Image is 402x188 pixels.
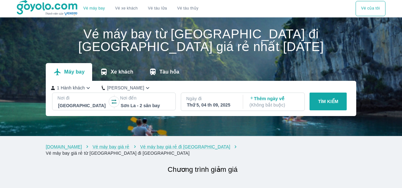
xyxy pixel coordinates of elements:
p: ( Không bắt buộc ) [249,102,299,108]
h2: Chương trình giảm giá [49,164,356,175]
p: Tàu hỏa [160,69,180,75]
p: Xe khách [111,69,133,75]
a: Vé máy bay giá rẻ [92,144,129,149]
p: [PERSON_NAME] [107,85,144,91]
p: Nơi đi [58,95,108,101]
button: TÌM KIẾM [310,93,347,110]
a: Vé máy bay [83,6,105,11]
nav: breadcrumb [46,144,356,156]
a: [DOMAIN_NAME] [46,144,82,149]
div: Thứ 5, 04 th 09, 2025 [187,102,236,108]
p: Ngày đi [186,95,237,102]
button: 1 Hành khách [51,85,92,91]
button: [PERSON_NAME] [102,85,151,91]
p: Thêm ngày về [249,95,299,108]
p: Máy bay [64,69,85,75]
h1: Vé máy bay từ [GEOGRAPHIC_DATA] đi [GEOGRAPHIC_DATA] giá rẻ nhất [DATE] [46,28,356,53]
a: Vé máy bay giá rẻ từ [GEOGRAPHIC_DATA] đi [GEOGRAPHIC_DATA] [46,151,190,156]
a: Vé xe khách [115,6,138,11]
a: Vé máy bay giá rẻ đi [GEOGRAPHIC_DATA] [140,144,230,149]
p: Nơi đến [120,95,171,101]
a: Vé tàu lửa [143,1,172,16]
button: Vé của tôi [356,1,385,16]
div: transportation tabs [46,63,187,81]
p: TÌM KIẾM [318,98,338,105]
button: Vé tàu thủy [172,1,203,16]
div: choose transportation mode [356,1,385,16]
p: 1 Hành khách [57,85,85,91]
div: choose transportation mode [78,1,203,16]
